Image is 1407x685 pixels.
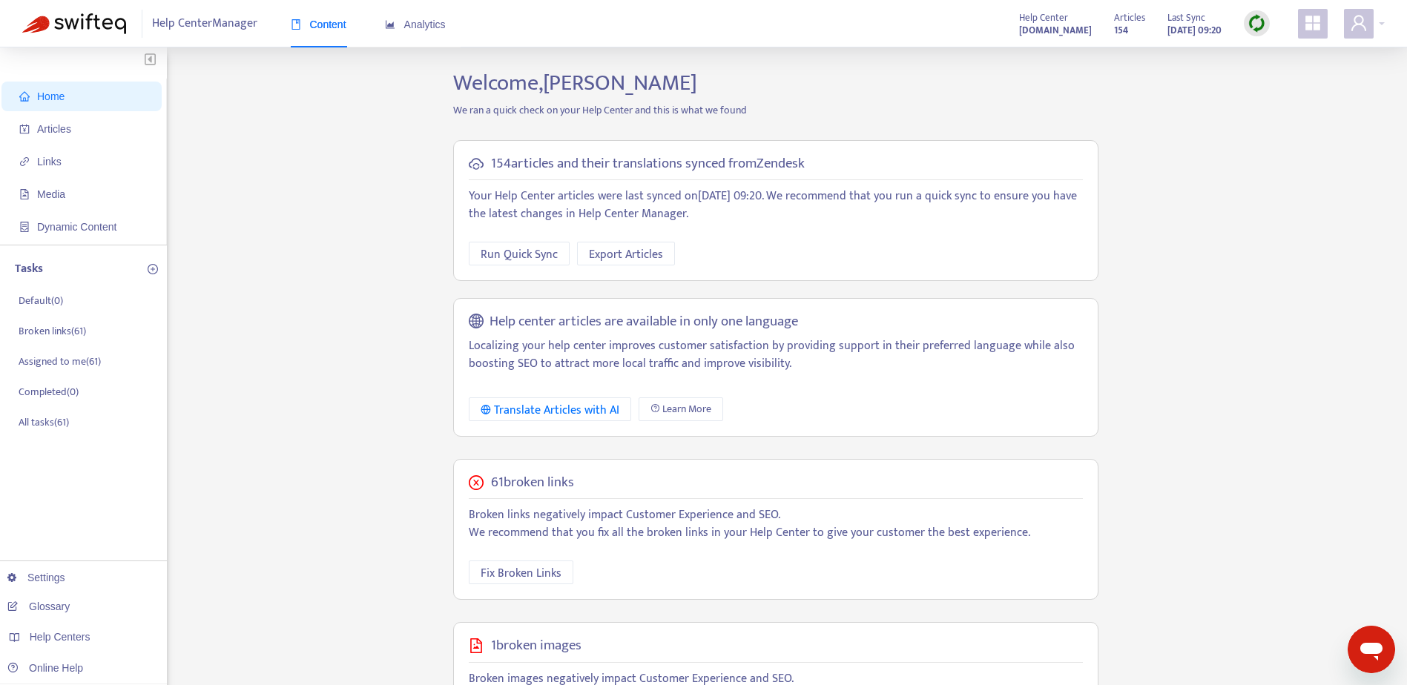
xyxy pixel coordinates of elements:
[291,19,301,30] span: book
[30,631,90,643] span: Help Centers
[37,156,62,168] span: Links
[469,188,1083,223] p: Your Help Center articles were last synced on [DATE] 09:20 . We recommend that you run a quick sy...
[469,397,631,421] button: Translate Articles with AI
[442,102,1110,118] p: We ran a quick check on your Help Center and this is what we found
[1019,21,1092,39] a: [DOMAIN_NAME]
[1167,10,1205,26] span: Last Sync
[469,156,484,171] span: cloud-sync
[469,337,1083,373] p: Localizing your help center improves customer satisfaction by providing support in their preferre...
[491,156,805,173] h5: 154 articles and their translations synced from Zendesk
[469,560,573,584] button: Fix Broken Links
[37,188,65,200] span: Media
[1304,14,1322,32] span: appstore
[662,401,711,417] span: Learn More
[37,90,65,102] span: Home
[37,123,71,135] span: Articles
[639,397,723,421] a: Learn More
[19,222,30,232] span: container
[469,314,484,331] span: global
[481,401,619,420] div: Translate Articles with AI
[1248,14,1266,33] img: sync.dc5367851b00ba804db3.png
[490,314,798,331] h5: Help center articles are available in only one language
[19,384,79,400] p: Completed ( 0 )
[291,19,346,30] span: Content
[469,242,570,265] button: Run Quick Sync
[19,189,30,199] span: file-image
[19,323,86,339] p: Broken links ( 61 )
[469,638,484,653] span: file-image
[22,13,126,34] img: Swifteq
[469,475,484,490] span: close-circle
[19,414,69,430] p: All tasks ( 61 )
[148,264,158,274] span: plus-circle
[7,662,83,674] a: Online Help
[19,124,30,134] span: account-book
[491,638,581,655] h5: 1 broken images
[37,221,116,233] span: Dynamic Content
[469,506,1083,542] p: Broken links negatively impact Customer Experience and SEO. We recommend that you fix all the bro...
[1114,22,1128,39] strong: 154
[1350,14,1368,32] span: user
[19,91,30,102] span: home
[385,19,446,30] span: Analytics
[491,474,574,492] h5: 61 broken links
[19,293,63,308] p: Default ( 0 )
[152,10,257,38] span: Help Center Manager
[385,19,395,30] span: area-chart
[577,242,675,265] button: Export Articles
[7,600,70,612] a: Glossary
[7,572,65,583] a: Settings
[1114,10,1145,26] span: Articles
[1167,22,1222,39] strong: [DATE] 09:20
[15,260,43,278] p: Tasks
[453,64,697,102] span: Welcome, [PERSON_NAME]
[589,245,663,264] span: Export Articles
[1348,626,1395,673] iframe: Button to launch messaging window
[481,564,561,583] span: Fix Broken Links
[19,156,30,167] span: link
[1019,10,1068,26] span: Help Center
[481,245,558,264] span: Run Quick Sync
[19,354,101,369] p: Assigned to me ( 61 )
